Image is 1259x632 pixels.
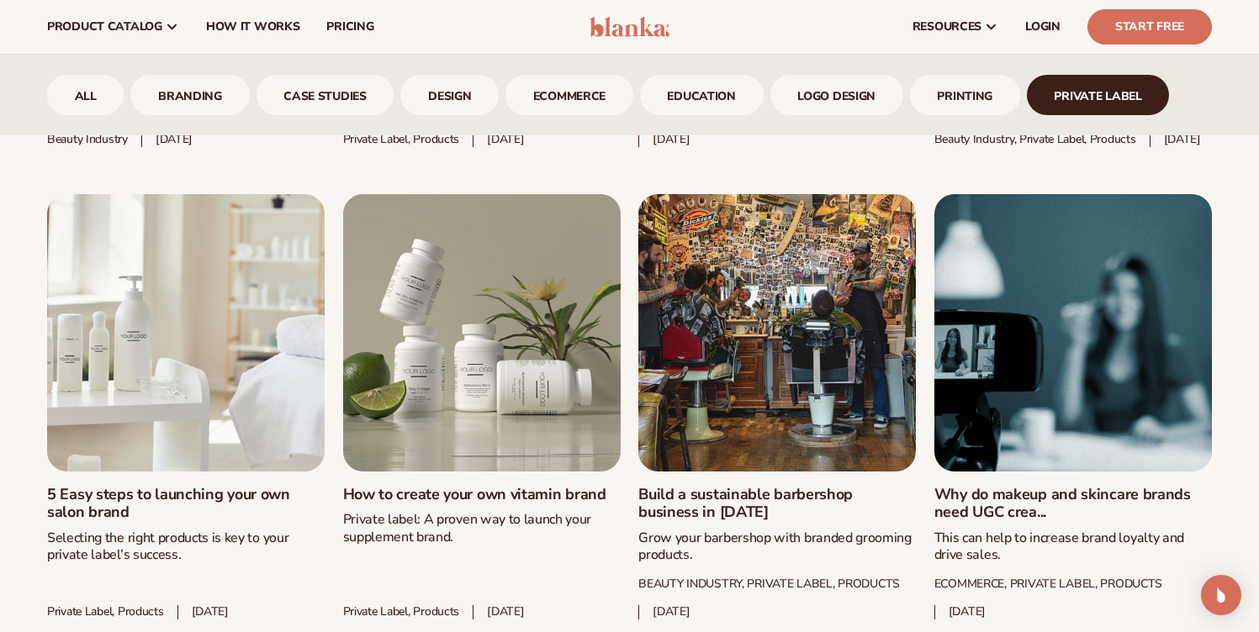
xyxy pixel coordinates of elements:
div: 8 / 9 [910,75,1020,115]
a: How to create your own vitamin brand [343,486,621,504]
div: 2 / 9 [130,75,249,115]
a: branding [130,75,249,115]
a: logo design [770,75,903,115]
img: logo [590,17,669,37]
div: 6 / 9 [640,75,764,115]
a: Build a sustainable barbershop business in [DATE] [638,486,916,522]
span: LOGIN [1025,20,1061,34]
div: Open Intercom Messenger [1201,575,1241,615]
div: 3 / 9 [257,75,394,115]
span: pricing [326,20,373,34]
a: Start Free [1087,9,1212,45]
span: resources [913,20,981,34]
div: 7 / 9 [770,75,903,115]
span: product catalog [47,20,162,34]
span: Private label, Products [343,605,460,619]
a: Private Label [1027,75,1170,115]
a: Why do makeup and skincare brands need UGC crea... [934,486,1212,522]
a: design [400,75,499,115]
a: All [47,75,124,115]
a: case studies [257,75,394,115]
span: Private label, Products [47,605,164,619]
div: 4 / 9 [400,75,499,115]
div: 5 / 9 [505,75,633,115]
div: 9 / 9 [1027,75,1170,115]
a: printing [910,75,1020,115]
a: ecommerce [505,75,633,115]
a: Education [640,75,764,115]
span: How It Works [206,20,300,34]
a: 5 Easy steps to launching your own salon brand [47,486,325,522]
div: 1 / 9 [47,75,124,115]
